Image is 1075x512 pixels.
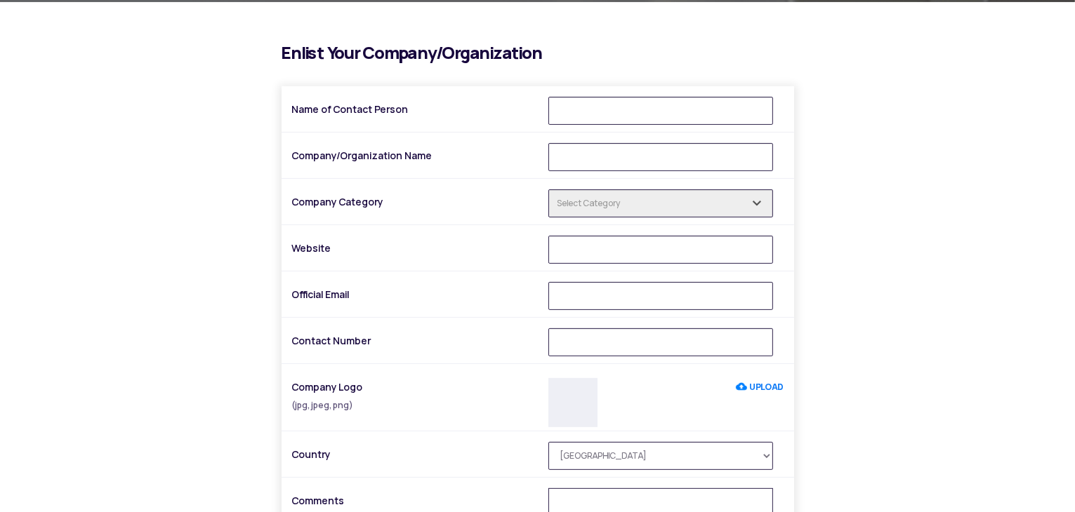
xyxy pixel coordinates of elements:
h2: Enlist Your Company/Organization [282,44,794,62]
label: Company Category [292,189,538,215]
label: UPLOAD [736,375,784,400]
div: (jpg, jpeg, png) [292,393,527,418]
label: Company Logo [292,375,538,418]
label: Official Email [292,282,538,307]
input: Select Category [548,189,773,217]
label: Website [292,236,538,261]
label: Country [292,442,538,467]
label: Company/Organization Name [292,143,538,168]
label: Contact Number [292,328,538,353]
label: Name of Contact Person [292,97,538,122]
